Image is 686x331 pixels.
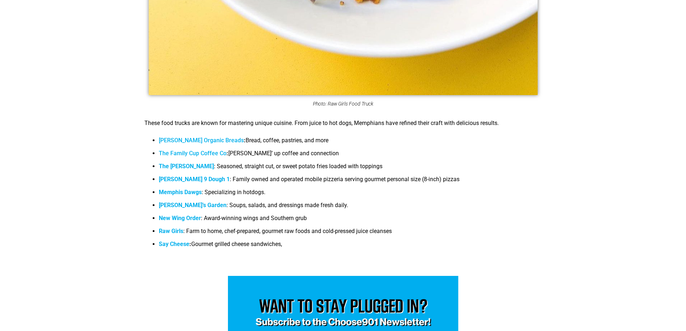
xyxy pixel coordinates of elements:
[144,119,542,128] p: These food trucks are known for mastering unique cuisine. From juice to hot dogs, Memphians have ...
[159,215,201,222] a: New Wing Order
[159,202,227,209] a: [PERSON_NAME]’s Garden
[159,175,542,188] li: : Family owned and operated mobile pizzeria serving gourmet personal size (8-inch) pizzas
[159,228,183,234] a: Raw Girls
[189,241,191,247] b: :
[159,137,246,144] strong: :
[159,227,542,240] li: : Farm to home, chef-prepared, gourmet raw foods and cold-pressed juice cleanses
[159,162,542,175] li: : Seasoned, straight cut, or sweet potato fries loaded with toppings
[144,101,542,107] figcaption: Photo: Raw Girls Food Truck
[159,188,542,201] li: : Specializing in hotdogs.
[159,241,189,247] a: Say Cheese
[159,136,542,149] li: Bread, coffee, pastries, and more
[159,240,542,253] li: Gourmet grilled cheese sandwiches,
[159,150,228,157] strong: :
[159,189,202,196] a: Memphis Dawgs
[159,163,214,170] a: The [PERSON_NAME]
[159,176,230,183] a: [PERSON_NAME] 9 Dough 1
[159,214,542,227] li: : Award-winning wings and Southern grub
[159,137,244,144] a: [PERSON_NAME] Organic Breads
[159,150,227,157] a: The Family Cup Coffee Co
[159,201,542,214] li: : Soups, salads, and dressings made fresh daily.
[159,149,542,162] li: [PERSON_NAME]’ up coffee and connection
